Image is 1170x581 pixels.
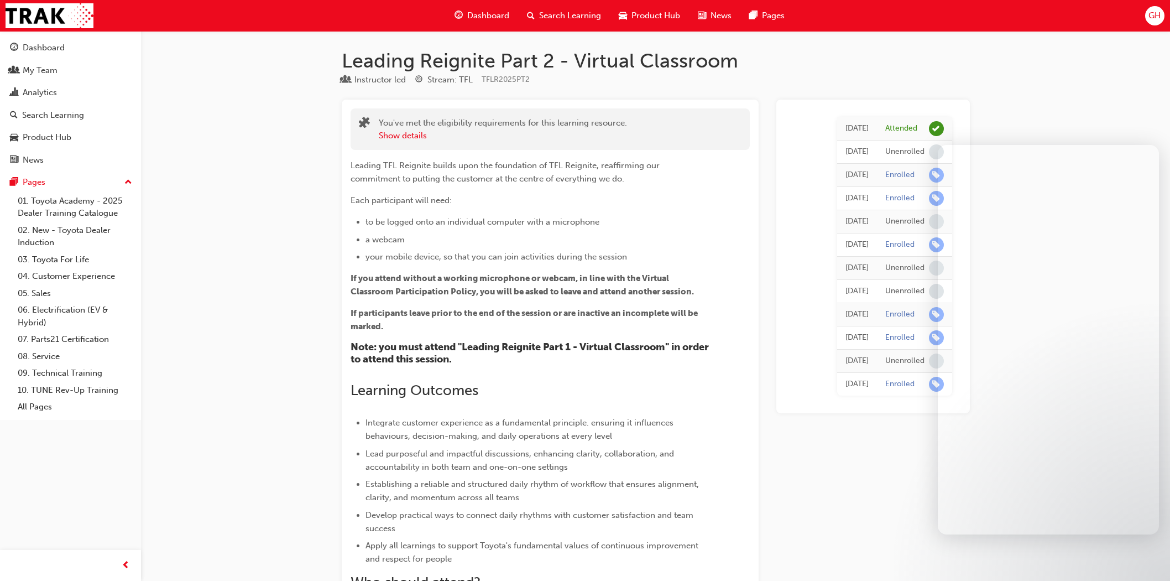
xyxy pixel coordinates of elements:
[10,155,18,165] span: news-icon
[1132,543,1159,570] iframe: Intercom live chat
[351,160,662,184] span: Leading TFL Reignite builds upon the foundation of TFL Reignite, reaffirming our commitment to pu...
[6,3,93,28] img: Trak
[365,479,701,502] span: Establishing a reliable and structured daily rhythm of workflow that ensures alignment, clarity, ...
[13,302,137,331] a: 06. Electrification (EV & Hybrid)
[845,331,869,344] div: Fri May 23 2025 15:08:29 GMT+0800 (Australian Western Standard Time)
[518,4,610,27] a: search-iconSearch Learning
[929,144,944,159] span: learningRecordVerb_NONE-icon
[929,377,944,392] span: learningRecordVerb_ENROLL-icon
[539,9,601,22] span: Search Learning
[482,75,530,84] span: Learning resource code
[845,355,869,367] div: Fri May 23 2025 15:06:02 GMT+0800 (Australian Western Standard Time)
[929,330,944,345] span: learningRecordVerb_ENROLL-icon
[22,109,84,122] div: Search Learning
[23,154,44,167] div: News
[13,365,137,382] a: 09. Technical Training
[929,354,944,369] span: learningRecordVerb_NONE-icon
[929,261,944,276] span: learningRecordVerb_NONE-icon
[351,382,478,399] span: Learning Outcomes
[885,333,915,343] div: Enrolled
[23,86,57,99] div: Analytics
[365,418,676,441] span: Integrate customer experience as a fundamental principle. ensuring it influences behaviours, deci...
[885,193,915,204] div: Enrolled
[885,263,924,273] div: Unenrolled
[13,222,137,251] a: 02. New - Toyota Dealer Induction
[885,379,915,390] div: Enrolled
[354,74,406,86] div: Instructor led
[845,122,869,135] div: Thu Jul 17 2025 08:30:00 GMT+0800 (Australian Western Standard Time)
[845,238,869,251] div: Mon Jul 14 2025 09:55:02 GMT+0800 (Australian Western Standard Time)
[351,273,694,297] span: If you attend without a working microphone or webcam, in line with the Virtual Classroom Particip...
[359,118,370,131] span: puzzle-icon
[762,9,785,22] span: Pages
[23,131,71,144] div: Product Hub
[124,175,132,190] span: up-icon
[689,4,740,27] a: news-iconNews
[845,262,869,274] div: Mon Jul 14 2025 09:54:31 GMT+0800 (Australian Western Standard Time)
[13,251,137,268] a: 03. Toyota For Life
[10,88,18,98] span: chart-icon
[929,121,944,136] span: learningRecordVerb_ATTEND-icon
[467,9,509,22] span: Dashboard
[845,378,869,391] div: Tue Mar 11 2025 13:20:04 GMT+0800 (Australian Western Standard Time)
[122,559,130,573] span: prev-icon
[698,9,706,23] span: news-icon
[4,105,137,126] a: Search Learning
[13,268,137,285] a: 04. Customer Experience
[885,286,924,297] div: Unenrolled
[365,217,599,227] span: to be logged onto an individual computer with a microphone
[10,66,18,76] span: people-icon
[1145,6,1164,25] button: GH
[365,252,627,262] span: your mobile device, so that you can join activities during the session
[631,9,680,22] span: Product Hub
[13,193,137,222] a: 01. Toyota Academy - 2025 Dealer Training Catalogue
[4,172,137,193] button: Pages
[845,192,869,205] div: Mon Jul 14 2025 09:55:45 GMT+0800 (Australian Western Standard Time)
[885,123,917,134] div: Attended
[885,240,915,250] div: Enrolled
[885,170,915,180] div: Enrolled
[845,308,869,321] div: Mon Jul 14 2025 09:44:14 GMT+0800 (Australian Western Standard Time)
[365,510,696,533] span: Develop practical ways to connect daily rhythms with customer satisfaction and team success
[13,285,137,302] a: 05. Sales
[740,4,793,27] a: pages-iconPages
[23,41,65,54] div: Dashboard
[351,308,699,331] span: If participants leave prior to the end of the session or are inactive an incomplete will be marked.
[446,4,518,27] a: guage-iconDashboard
[10,111,18,121] span: search-icon
[885,147,924,157] div: Unenrolled
[938,145,1159,535] iframe: Intercom live chat
[415,73,473,87] div: Stream
[4,150,137,170] a: News
[10,178,18,188] span: pages-icon
[342,75,350,85] span: learningResourceType_INSTRUCTOR_LED-icon
[365,541,701,564] span: Apply all learnings to support Toyota's fundamental values of continuous improvement and respect ...
[845,169,869,181] div: Wed Jul 16 2025 12:33:50 GMT+0800 (Australian Western Standard Time)
[711,9,732,22] span: News
[749,9,758,23] span: pages-icon
[929,191,944,206] span: learningRecordVerb_ENROLL-icon
[929,168,944,183] span: learningRecordVerb_ENROLL-icon
[342,49,970,73] h1: Leading Reignite Part 2 - Virtual Classroom
[415,75,423,85] span: target-icon
[929,284,944,299] span: learningRecordVerb_NONE-icon
[379,129,427,142] button: Show details
[4,60,137,81] a: My Team
[13,398,137,416] a: All Pages
[4,127,137,148] a: Product Hub
[610,4,689,27] a: car-iconProduct Hub
[365,235,405,245] span: a webcam
[845,215,869,228] div: Mon Jul 14 2025 09:55:12 GMT+0800 (Australian Western Standard Time)
[13,331,137,348] a: 07. Parts21 Certification
[342,73,406,87] div: Type
[13,348,137,365] a: 08. Service
[351,341,711,365] span: Note: you must attend "Leading Reignite Part 1 - Virtual Classroom" in order to attend this session.
[455,9,463,23] span: guage-icon
[929,307,944,322] span: learningRecordVerb_ENROLL-icon
[427,74,473,86] div: Stream: TFL
[885,356,924,366] div: Unenrolled
[13,382,137,399] a: 10. TUNE Rev-Up Training
[10,133,18,143] span: car-icon
[845,285,869,298] div: Mon Jul 14 2025 09:50:33 GMT+0800 (Australian Western Standard Time)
